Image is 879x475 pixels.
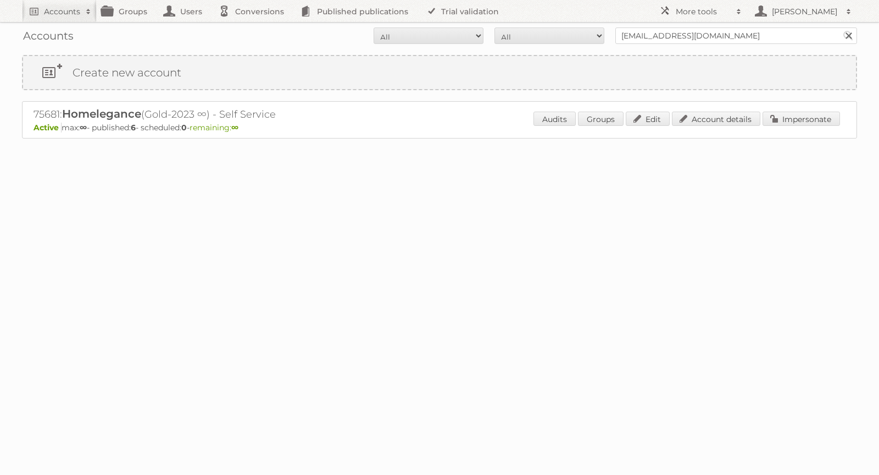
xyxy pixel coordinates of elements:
[23,56,856,89] a: Create new account
[672,112,760,126] a: Account details
[34,107,418,121] h2: 75681: (Gold-2023 ∞) - Self Service
[840,27,856,44] input: Search
[231,123,238,132] strong: ∞
[34,123,62,132] span: Active
[181,123,187,132] strong: 0
[34,123,845,132] p: max: - published: - scheduled: -
[676,6,731,17] h2: More tools
[763,112,840,126] a: Impersonate
[62,107,141,120] span: Homelegance
[190,123,238,132] span: remaining:
[769,6,841,17] h2: [PERSON_NAME]
[578,112,624,126] a: Groups
[44,6,80,17] h2: Accounts
[626,112,670,126] a: Edit
[533,112,576,126] a: Audits
[131,123,136,132] strong: 6
[80,123,87,132] strong: ∞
